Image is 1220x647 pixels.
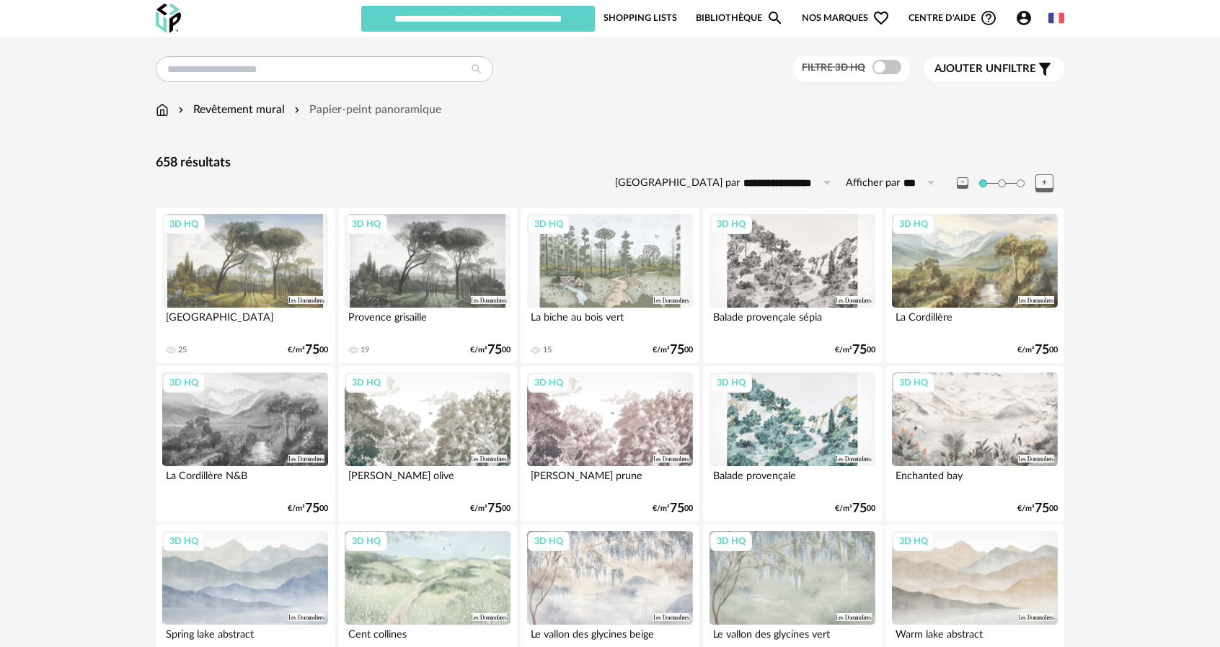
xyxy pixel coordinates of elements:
div: 3D HQ [893,373,934,392]
span: Nos marques [802,4,890,32]
span: Heart Outline icon [872,9,890,27]
span: 75 [670,345,684,355]
span: Help Circle Outline icon [980,9,997,27]
div: La biche au bois vert [527,308,693,336]
div: €/m² 00 [470,345,510,355]
div: €/m² 00 [653,345,693,355]
span: Magnify icon [766,9,784,27]
span: Account Circle icon [1015,9,1039,27]
span: Centre d'aideHelp Circle Outline icon [909,9,997,27]
a: 3D HQ Provence grisaille 19 €/m²7500 [338,208,517,363]
span: Account Circle icon [1015,9,1033,27]
a: Shopping Lists [604,4,677,32]
img: svg+xml;base64,PHN2ZyB3aWR0aD0iMTYiIGhlaWdodD0iMTciIHZpZXdCb3g9IjAgMCAxNiAxNyIgZmlsbD0ibm9uZSIgeG... [156,102,169,118]
div: 3D HQ [893,532,934,550]
div: 3D HQ [528,373,570,392]
div: €/m² 00 [835,345,875,355]
div: €/m² 00 [1017,345,1058,355]
span: 75 [852,504,867,514]
span: 75 [487,345,502,355]
div: €/m² 00 [470,504,510,514]
div: 3D HQ [893,215,934,233]
a: 3D HQ Balade provençale sépia €/m²7500 [703,208,882,363]
div: [PERSON_NAME] prune [527,466,693,495]
span: Ajouter un [934,63,1002,74]
img: OXP [156,4,181,33]
div: 19 [361,345,369,355]
div: 3D HQ [163,373,205,392]
a: 3D HQ La Cordillère €/m²7500 [885,208,1064,363]
div: €/m² 00 [288,345,328,355]
div: €/m² 00 [653,504,693,514]
img: fr [1048,10,1064,26]
div: 3D HQ [163,532,205,550]
div: Balade provençale sépia [710,308,875,336]
a: 3D HQ [PERSON_NAME] prune €/m²7500 [521,366,699,522]
div: €/m² 00 [835,504,875,514]
div: [GEOGRAPHIC_DATA] [162,308,328,336]
a: 3D HQ Balade provençale €/m²7500 [703,366,882,522]
div: Enchanted bay [892,466,1058,495]
span: 75 [852,345,867,355]
a: BibliothèqueMagnify icon [696,4,784,32]
div: 15 [543,345,552,355]
img: svg+xml;base64,PHN2ZyB3aWR0aD0iMTYiIGhlaWdodD0iMTYiIHZpZXdCb3g9IjAgMCAxNiAxNiIgZmlsbD0ibm9uZSIgeG... [175,102,187,118]
div: 3D HQ [710,532,752,550]
span: Filter icon [1036,61,1053,78]
button: Ajouter unfiltre Filter icon [924,57,1064,81]
div: 3D HQ [528,215,570,233]
span: 75 [305,504,319,514]
a: 3D HQ [GEOGRAPHIC_DATA] 25 €/m²7500 [156,208,335,363]
div: [PERSON_NAME] olive [345,466,510,495]
div: €/m² 00 [1017,504,1058,514]
div: Provence grisaille [345,308,510,336]
a: 3D HQ La biche au bois vert 15 €/m²7500 [521,208,699,363]
div: 3D HQ [345,215,387,233]
div: Balade provençale [710,466,875,495]
div: 3D HQ [345,373,387,392]
span: 75 [1035,345,1049,355]
div: La Cordillère N&B [162,466,328,495]
div: 25 [178,345,187,355]
label: Afficher par [846,177,900,190]
label: [GEOGRAPHIC_DATA] par [615,177,740,190]
div: 3D HQ [710,215,752,233]
span: 75 [487,504,502,514]
div: La Cordillère [892,308,1058,336]
span: 75 [1035,504,1049,514]
div: 658 résultats [156,155,1064,171]
span: 75 [305,345,319,355]
div: €/m² 00 [288,504,328,514]
span: filtre [934,62,1036,76]
div: Revêtement mural [175,102,285,118]
div: 3D HQ [345,532,387,550]
a: 3D HQ Enchanted bay €/m²7500 [885,366,1064,522]
div: 3D HQ [528,532,570,550]
a: 3D HQ La Cordillère N&B €/m²7500 [156,366,335,522]
div: 3D HQ [163,215,205,233]
span: 75 [670,504,684,514]
span: Filtre 3D HQ [802,63,865,73]
a: 3D HQ [PERSON_NAME] olive €/m²7500 [338,366,517,522]
div: 3D HQ [710,373,752,392]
